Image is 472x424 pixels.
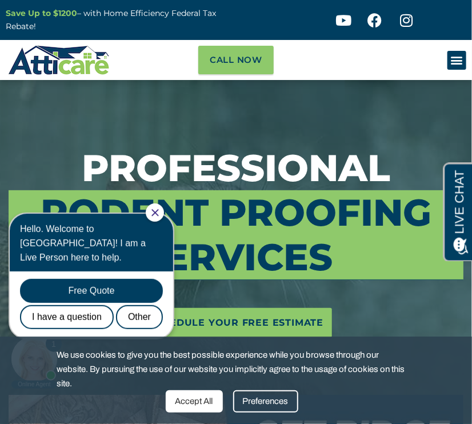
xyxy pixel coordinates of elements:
[6,7,230,33] p: – with Home Efficiency Federal Tax Rebate!
[9,146,463,279] h3: Professional
[9,190,463,279] span: Rodent Proofing Services
[198,46,274,74] a: Call Now
[140,308,333,338] a: Schedule Your Free Estimate
[166,390,223,413] div: Accept All
[447,51,466,70] div: Menu Toggle
[6,202,189,390] iframe: Chat Invitation
[57,348,407,390] span: We use cookies to give you the best possible experience while you browse through our website. By ...
[210,51,262,69] span: Call Now
[6,8,77,18] a: Save Up to $1200
[233,390,298,413] div: Preferences
[27,9,91,23] span: Opens a chat window
[149,314,324,332] span: Schedule Your Free Estimate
